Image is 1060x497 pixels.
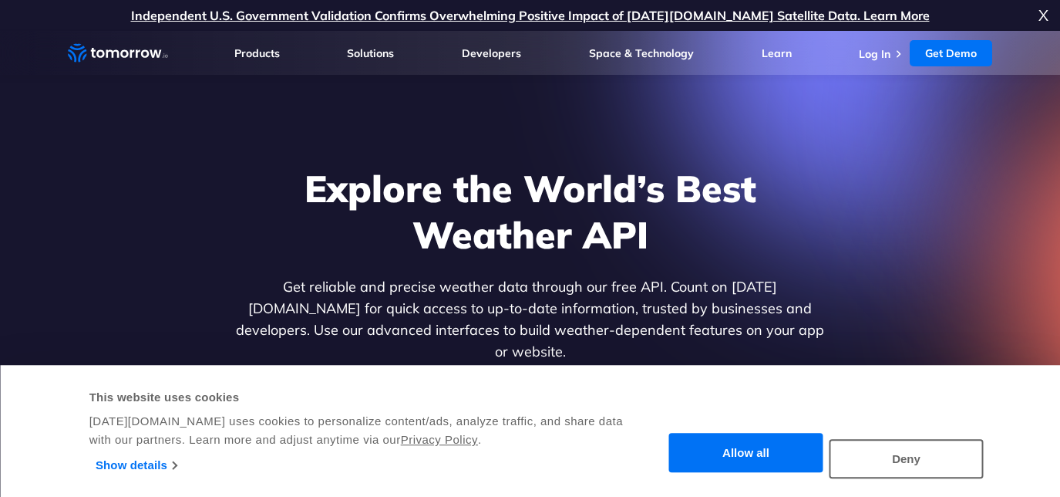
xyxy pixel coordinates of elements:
[829,439,984,478] button: Deny
[96,454,177,477] a: Show details
[68,42,168,65] a: Home link
[89,412,642,449] div: [DATE][DOMAIN_NAME] uses cookies to personalize content/ads, analyze traffic, and share data with...
[669,434,823,473] button: Allow all
[462,46,521,60] a: Developers
[589,46,694,60] a: Space & Technology
[89,388,642,407] div: This website uses cookies
[401,433,478,446] a: Privacy Policy
[131,8,930,23] a: Independent U.S. Government Validation Confirms Overwhelming Positive Impact of [DATE][DOMAIN_NAM...
[910,40,992,66] a: Get Demo
[762,46,792,60] a: Learn
[347,46,394,60] a: Solutions
[234,46,280,60] a: Products
[233,165,828,258] h1: Explore the World’s Best Weather API
[859,47,890,61] a: Log In
[233,276,828,363] p: Get reliable and precise weather data through our free API. Count on [DATE][DOMAIN_NAME] for quic...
